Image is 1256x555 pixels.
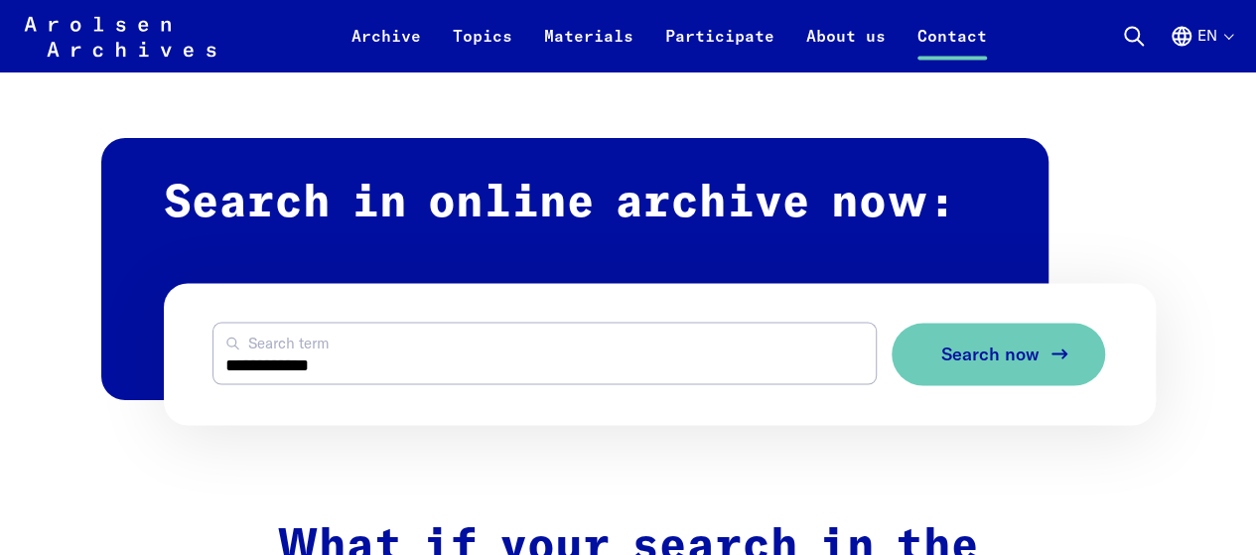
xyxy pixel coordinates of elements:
a: Archive [336,24,437,71]
a: Participate [649,24,790,71]
a: Contact [902,24,1003,71]
button: Search now [892,323,1105,385]
span: Search now [941,344,1040,364]
button: English, language selection [1170,24,1232,71]
h2: Search in online archive now: [101,137,1048,399]
nav: Primary [336,12,1003,60]
a: Topics [437,24,528,71]
a: Materials [528,24,649,71]
a: About us [790,24,902,71]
